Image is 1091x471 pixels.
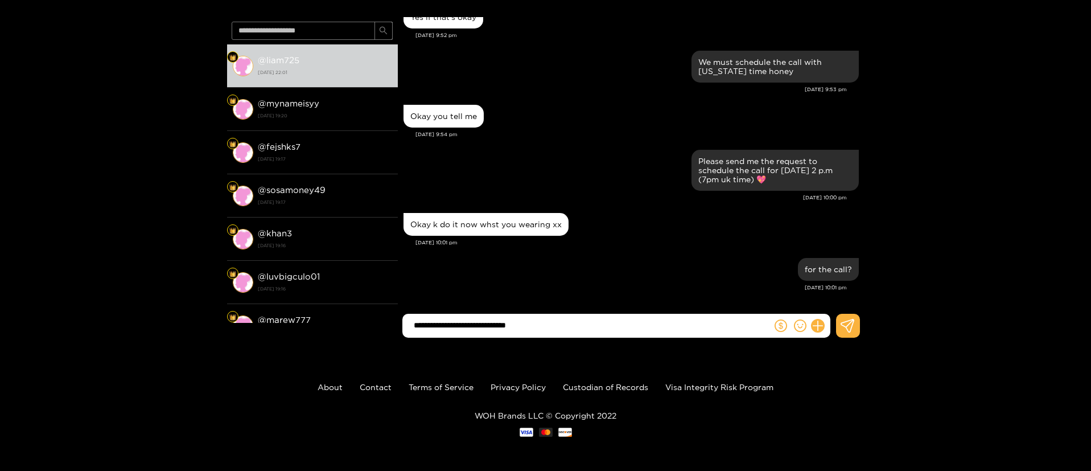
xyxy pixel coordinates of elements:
[563,383,648,391] a: Custodian of Records
[258,228,292,238] strong: @ khan3
[698,157,852,184] div: Please send me the request to schedule the call for [DATE] 2 p.m (7pm uk time) 💖
[360,383,392,391] a: Contact
[409,383,474,391] a: Terms of Service
[233,229,253,249] img: conversation
[229,97,236,104] img: Fan Level
[404,85,847,93] div: [DATE] 9:53 pm
[258,55,299,65] strong: @ liam725
[233,142,253,163] img: conversation
[233,99,253,120] img: conversation
[798,258,859,281] div: Aug. 27, 10:01 pm
[258,197,392,207] strong: [DATE] 19:17
[233,186,253,206] img: conversation
[233,56,253,76] img: conversation
[258,284,392,294] strong: [DATE] 19:16
[229,227,236,234] img: Fan Level
[404,194,847,202] div: [DATE] 10:00 pm
[229,314,236,321] img: Fan Level
[410,220,562,229] div: Okay k do it now whst you wearing xx
[258,142,300,151] strong: @ fejshks7
[379,26,388,36] span: search
[415,31,859,39] div: [DATE] 9:52 pm
[410,13,476,22] div: Yes if that’s okay
[229,271,236,277] img: Fan Level
[233,272,253,293] img: conversation
[491,383,546,391] a: Privacy Policy
[318,383,343,391] a: About
[404,6,483,28] div: Aug. 27, 9:52 pm
[258,240,392,251] strong: [DATE] 19:16
[794,320,806,332] span: smile
[665,383,773,391] a: Visa Integrity Risk Program
[229,141,236,148] img: Fan Level
[691,51,859,83] div: Aug. 27, 9:53 pm
[258,154,392,164] strong: [DATE] 19:17
[404,213,569,236] div: Aug. 27, 10:01 pm
[410,112,477,121] div: Okay you tell me
[258,99,319,108] strong: @ mynameisyy
[258,272,320,281] strong: @ luvbigculo01
[229,54,236,61] img: Fan Level
[258,67,392,77] strong: [DATE] 22:01
[258,315,311,325] strong: @ marew777
[404,284,847,292] div: [DATE] 10:01 pm
[415,239,859,247] div: [DATE] 10:01 pm
[258,110,392,121] strong: [DATE] 19:20
[698,58,852,76] div: We must schedule the call with [US_STATE] time honey
[775,320,787,332] span: dollar
[374,22,393,40] button: search
[415,130,859,138] div: [DATE] 9:54 pm
[805,265,852,274] div: for the call?
[233,316,253,336] img: conversation
[772,317,789,334] button: dollar
[258,185,326,195] strong: @ sosamoney49
[404,105,484,128] div: Aug. 27, 9:54 pm
[229,184,236,191] img: Fan Level
[691,150,859,191] div: Aug. 27, 10:00 pm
